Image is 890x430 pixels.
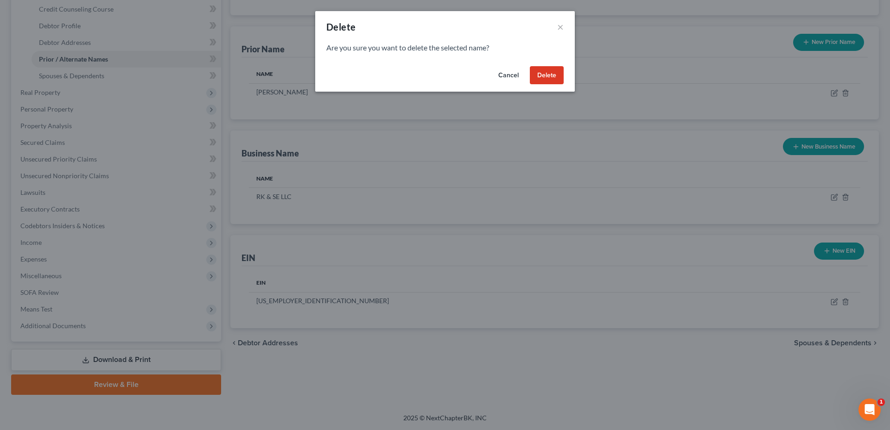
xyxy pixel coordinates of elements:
[557,21,564,32] button: ×
[326,43,564,53] p: Are you sure you want to delete the selected name?
[530,66,564,85] button: Delete
[326,20,356,33] div: Delete
[858,399,881,421] iframe: Intercom live chat
[491,66,526,85] button: Cancel
[877,399,885,406] span: 1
